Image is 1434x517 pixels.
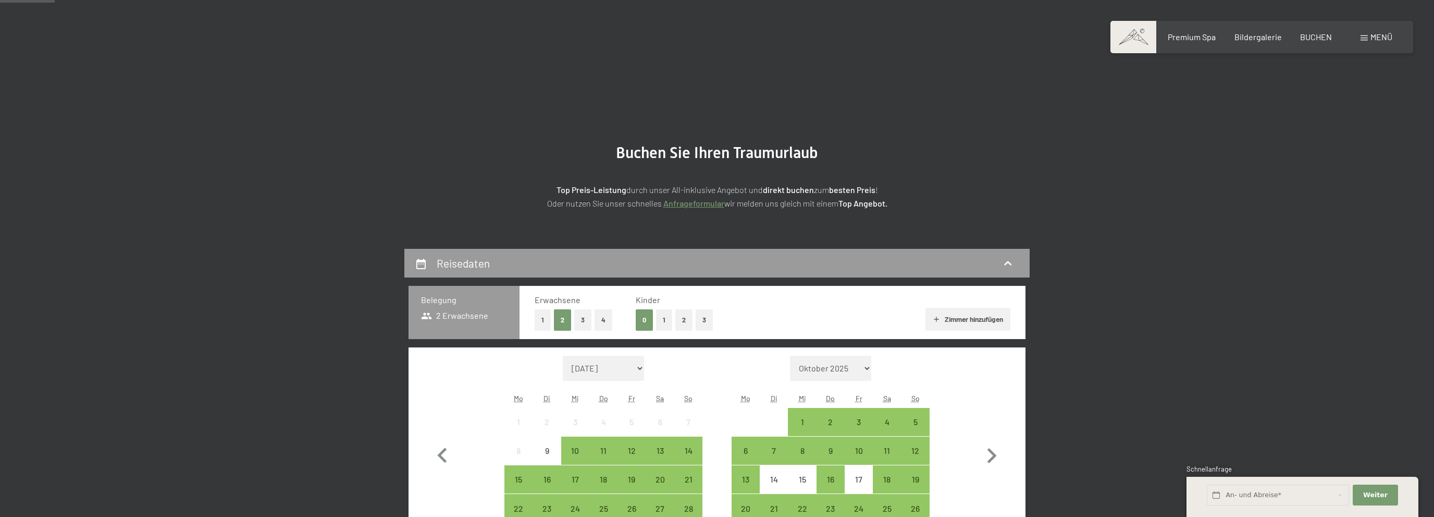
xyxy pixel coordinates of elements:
abbr: Sonntag [684,394,693,403]
div: Sun Sep 07 2025 [674,408,702,436]
div: Anreise nicht möglich [504,408,533,436]
div: Wed Oct 01 2025 [788,408,816,436]
button: 2 [675,309,693,331]
div: Anreise nicht möglich [646,408,674,436]
button: Weiter [1353,485,1398,506]
div: Anreise möglich [504,465,533,494]
div: 5 [903,418,929,444]
div: Thu Sep 18 2025 [589,465,617,494]
div: Mon Oct 06 2025 [732,437,760,465]
div: Anreise möglich [589,437,617,465]
div: Mon Sep 01 2025 [504,408,533,436]
abbr: Mittwoch [572,394,579,403]
div: Sat Oct 04 2025 [873,408,901,436]
abbr: Mittwoch [799,394,806,403]
span: Weiter [1363,490,1388,500]
div: Thu Sep 11 2025 [589,437,617,465]
div: 6 [647,418,673,444]
div: Anreise möglich [817,408,845,436]
strong: direkt buchen [763,185,814,195]
div: Sat Oct 11 2025 [873,437,901,465]
div: 1 [505,418,531,444]
div: Anreise nicht möglich [561,408,589,436]
div: 8 [789,447,815,473]
div: Sun Sep 14 2025 [674,437,702,465]
div: Anreise nicht möglich [589,408,617,436]
span: Buchen Sie Ihren Traumurlaub [616,143,818,162]
div: Fri Sep 12 2025 [617,437,646,465]
div: Thu Oct 02 2025 [817,408,845,436]
div: Anreise möglich [589,465,617,494]
div: Anreise möglich [845,437,873,465]
div: 9 [818,447,844,473]
div: Anreise nicht möglich [617,408,646,436]
strong: Top Preis-Leistung [557,185,626,195]
div: Tue Sep 16 2025 [533,465,561,494]
div: Thu Oct 09 2025 [817,437,845,465]
div: 2 [818,418,844,444]
div: Tue Oct 07 2025 [760,437,788,465]
div: 12 [619,447,645,473]
button: 0 [636,309,653,331]
abbr: Samstag [656,394,664,403]
div: 10 [562,447,588,473]
button: 3 [696,309,713,331]
div: 13 [647,447,673,473]
div: Anreise möglich [617,465,646,494]
div: Fri Sep 05 2025 [617,408,646,436]
div: Anreise nicht möglich [533,408,561,436]
div: Anreise möglich [760,437,788,465]
div: 17 [846,475,872,501]
div: 4 [590,418,616,444]
a: Bildergalerie [1234,32,1282,42]
div: 2 [534,418,560,444]
div: 17 [562,475,588,501]
h2: Reisedaten [437,257,490,270]
div: 16 [818,475,844,501]
div: Anreise möglich [533,465,561,494]
div: Anreise nicht möglich [504,437,533,465]
div: 18 [874,475,900,501]
div: Anreise möglich [788,408,816,436]
div: 18 [590,475,616,501]
div: 3 [562,418,588,444]
div: Anreise möglich [817,437,845,465]
strong: besten Preis [829,185,875,195]
a: BUCHEN [1300,32,1332,42]
div: Sat Sep 13 2025 [646,437,674,465]
span: Schnellanfrage [1186,465,1232,473]
div: Fri Oct 03 2025 [845,408,873,436]
div: Anreise möglich [617,437,646,465]
div: Fri Oct 17 2025 [845,465,873,494]
div: 19 [903,475,929,501]
abbr: Montag [514,394,523,403]
div: 15 [505,475,531,501]
div: Anreise möglich [901,465,930,494]
div: Thu Oct 16 2025 [817,465,845,494]
div: Sun Oct 19 2025 [901,465,930,494]
div: 1 [789,418,815,444]
div: Anreise möglich [873,465,901,494]
div: 3 [846,418,872,444]
abbr: Freitag [856,394,862,403]
div: Mon Oct 13 2025 [732,465,760,494]
div: 4 [874,418,900,444]
div: 5 [619,418,645,444]
div: Anreise möglich [646,465,674,494]
button: 3 [574,309,591,331]
div: Anreise nicht möglich [788,465,816,494]
div: Anreise möglich [674,437,702,465]
div: 14 [675,447,701,473]
abbr: Sonntag [911,394,920,403]
div: Anreise möglich [873,408,901,436]
div: Tue Oct 14 2025 [760,465,788,494]
abbr: Samstag [883,394,891,403]
div: Anreise möglich [561,465,589,494]
a: Premium Spa [1168,32,1216,42]
a: Anfrageformular [663,198,724,208]
div: Tue Sep 09 2025 [533,437,561,465]
span: Menü [1370,32,1392,42]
